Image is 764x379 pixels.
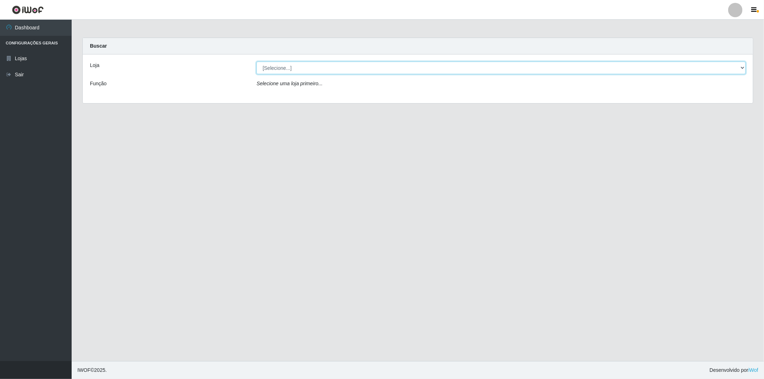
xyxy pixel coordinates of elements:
[77,366,107,374] span: © 2025 .
[90,62,99,69] label: Loja
[748,367,758,373] a: iWof
[12,5,44,14] img: CoreUI Logo
[256,81,322,86] i: Selecione uma loja primeiro...
[77,367,91,373] span: IWOF
[90,80,107,87] label: Função
[710,366,758,374] span: Desenvolvido por
[90,43,107,49] strong: Buscar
